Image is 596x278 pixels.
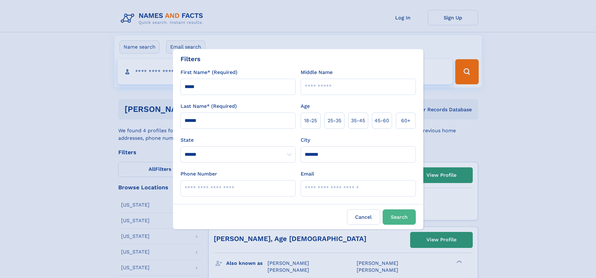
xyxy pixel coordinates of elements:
label: First Name* (Required) [181,69,237,76]
button: Search [383,209,416,225]
label: Last Name* (Required) [181,102,237,110]
label: Cancel [347,209,380,225]
span: 35‑45 [351,117,365,124]
span: 45‑60 [374,117,389,124]
label: State [181,136,296,144]
span: 60+ [401,117,410,124]
label: City [301,136,310,144]
span: 25‑35 [328,117,341,124]
label: Age [301,102,310,110]
label: Email [301,170,314,178]
div: Filters [181,54,201,64]
span: 18‑25 [304,117,317,124]
label: Middle Name [301,69,333,76]
label: Phone Number [181,170,217,178]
